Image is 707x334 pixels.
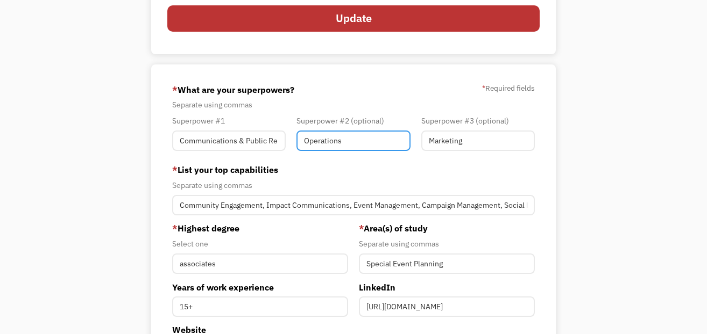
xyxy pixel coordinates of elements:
[172,114,286,127] div: Superpower #1
[172,98,534,111] div: Separate using commas
[172,81,294,98] label: What are your superpowers?
[359,296,535,317] input: https://www.linkedin.com/in/example
[172,163,534,176] label: List your top capabilities
[172,179,534,192] div: Separate using commas
[172,222,348,235] label: Highest degree
[482,82,535,95] label: Required fields
[172,195,534,215] input: Videography, photography, accounting
[359,281,535,294] label: LinkedIn
[359,253,535,274] input: Anthropology, Education
[172,253,348,274] input: Masters
[172,281,348,294] label: Years of work experience
[359,237,535,250] div: Separate using commas
[172,296,348,317] input: 5-10
[421,114,535,127] div: Superpower #3 (optional)
[359,222,535,235] label: Area(s) of study
[167,5,540,32] input: Update
[296,114,410,127] div: Superpower #2 (optional)
[172,237,348,250] div: Select one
